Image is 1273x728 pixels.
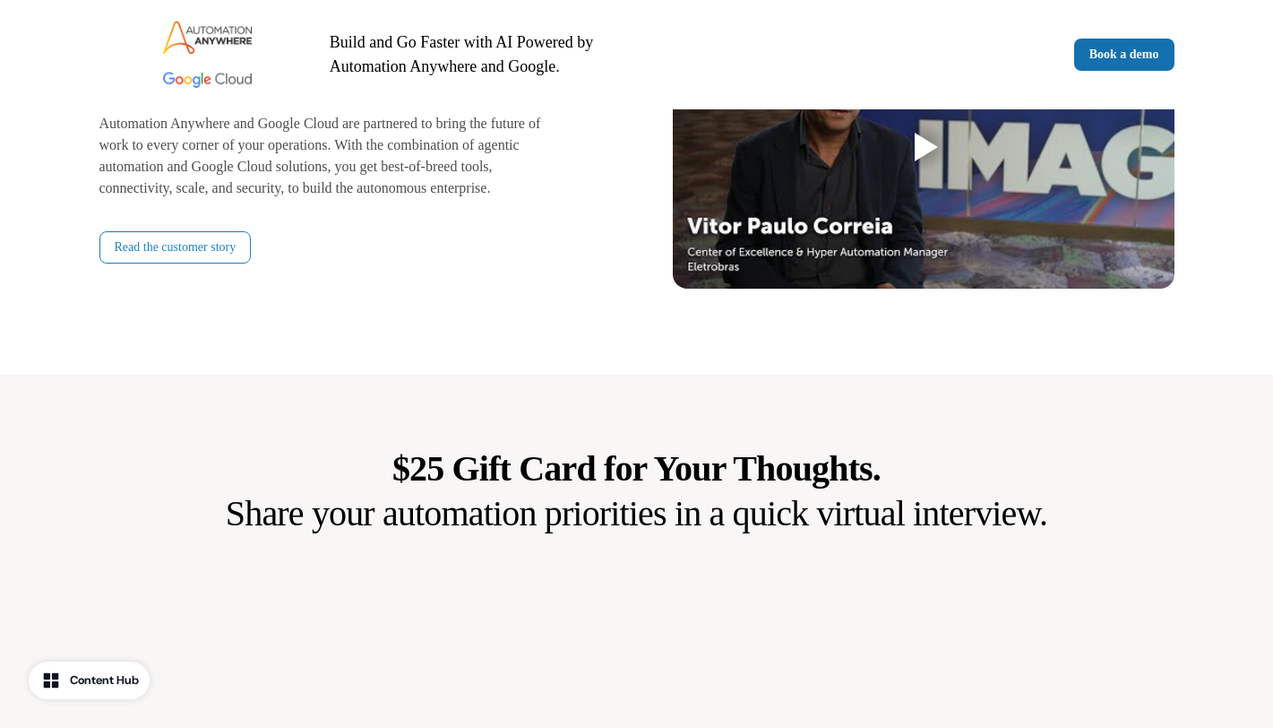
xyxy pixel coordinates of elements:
button: Content Hub [29,662,150,699]
div: Content Hub [70,672,139,689]
span: Automation Anywhere and Google Cloud are partnered to bring the future of work to every corner of... [99,116,541,195]
a: Book a demo [1074,39,1174,71]
p: Share your automation priorities in a quick virtual interview. [226,446,1047,536]
p: Build and Go Faster with AI Powered by Automation Anywhere and Google. [330,30,630,79]
strong: $25 Gift Card for Your Thoughts. [392,448,881,489]
a: Read the customer story [99,231,252,264]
